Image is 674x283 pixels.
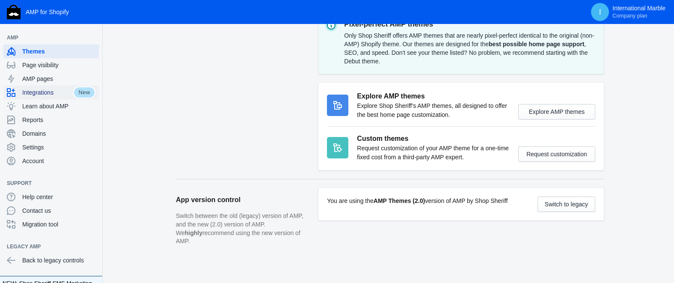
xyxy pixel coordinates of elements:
[6,63,165,80] h1: All products
[461,12,517,34] a: Travertine
[91,6,162,33] img: image
[16,38,17,46] span: ›
[21,38,47,46] span: All products
[100,48,101,56] span: ›
[105,48,131,56] span: All products
[518,146,595,162] button: Request customization
[233,146,255,168] p: Save £37
[518,104,595,119] button: Explore AMP themes
[344,30,597,67] div: Only Shop Sheriff offers AMP themes that are nearly pixel-perfect identical to the original (non-...
[357,101,510,119] p: Explore Shop Sheriff's AMP themes, all designed to offer the best home page customization.
[357,144,510,162] p: Request customization of your AMP theme for a one-time fixed cost from a third-party AMP expert.
[631,240,664,273] iframe: Drift Widget Chat Controller
[22,206,95,215] span: Contact us
[176,212,310,245] p: Switch between the old (legacy) version of AMP, and the new (2.0) version of AMP. We recommend us...
[26,9,69,15] span: AMP for Shopify
[255,114,273,122] span: Sort by
[7,33,87,42] span: AMP
[73,86,95,98] span: New
[3,113,99,127] a: Reports
[38,104,56,112] span: Sort by
[176,188,310,212] h2: App version control
[7,179,87,188] span: Support
[374,197,425,204] b: AMP Themes (2.0)
[22,102,95,110] span: Learn about AMP
[91,72,515,90] h1: All products
[226,12,259,34] a: Shop
[87,182,101,185] button: Add a sales channel
[382,149,514,282] img: Alpina Polished Marble Tiles
[344,19,597,30] p: Pixel-perfect AMP themes
[489,41,584,48] strong: best possible home page support
[327,197,508,206] p: You are using the version of AMP by Shop Sheriff
[22,129,95,138] span: Domains
[3,154,99,168] a: Account
[87,245,101,248] button: Add a sales channel
[22,193,95,201] span: Help center
[185,229,202,236] strong: highly
[91,149,224,282] img: Alabaster Onyx Slabs
[3,45,99,58] a: Themes
[22,47,95,56] span: Themes
[3,140,99,154] a: Settings
[87,36,101,39] button: Add a sales channel
[3,204,99,217] a: Contact us
[22,220,95,229] span: Migration tool
[3,99,99,113] a: Learn about AMP
[7,242,87,251] span: Legacy AMP
[3,127,99,140] a: Domains
[357,91,510,101] h3: Explore AMP themes
[22,157,95,165] span: Account
[3,217,99,231] a: Migration tool
[22,88,73,97] span: Integrations
[612,12,647,19] span: Company plan
[422,12,459,34] a: Other
[22,74,95,83] span: AMP pages
[22,61,95,69] span: Page visibility
[341,12,383,34] a: Mosaic
[50,3,121,30] img: image
[261,12,295,34] a: Ideas
[3,86,99,99] a: IntegrationsNew
[357,134,510,144] h3: Custom themes
[22,256,95,265] span: Back to legacy controls
[7,5,21,19] img: Shop Sheriff Logo
[519,12,573,34] a: Limestone
[537,197,595,212] button: Switch to legacy
[612,5,665,19] p: International Marble
[3,72,99,86] a: AMP pages
[384,12,420,34] a: Slabs
[297,12,339,34] a: Marble
[22,143,95,152] span: Settings
[596,8,604,16] span: I
[236,149,369,282] img: Alpina Polished Marble Tiles
[379,146,401,168] p: Save £37
[3,58,99,72] a: Page visibility
[22,116,95,124] span: Reports
[3,253,99,267] a: Back to legacy controls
